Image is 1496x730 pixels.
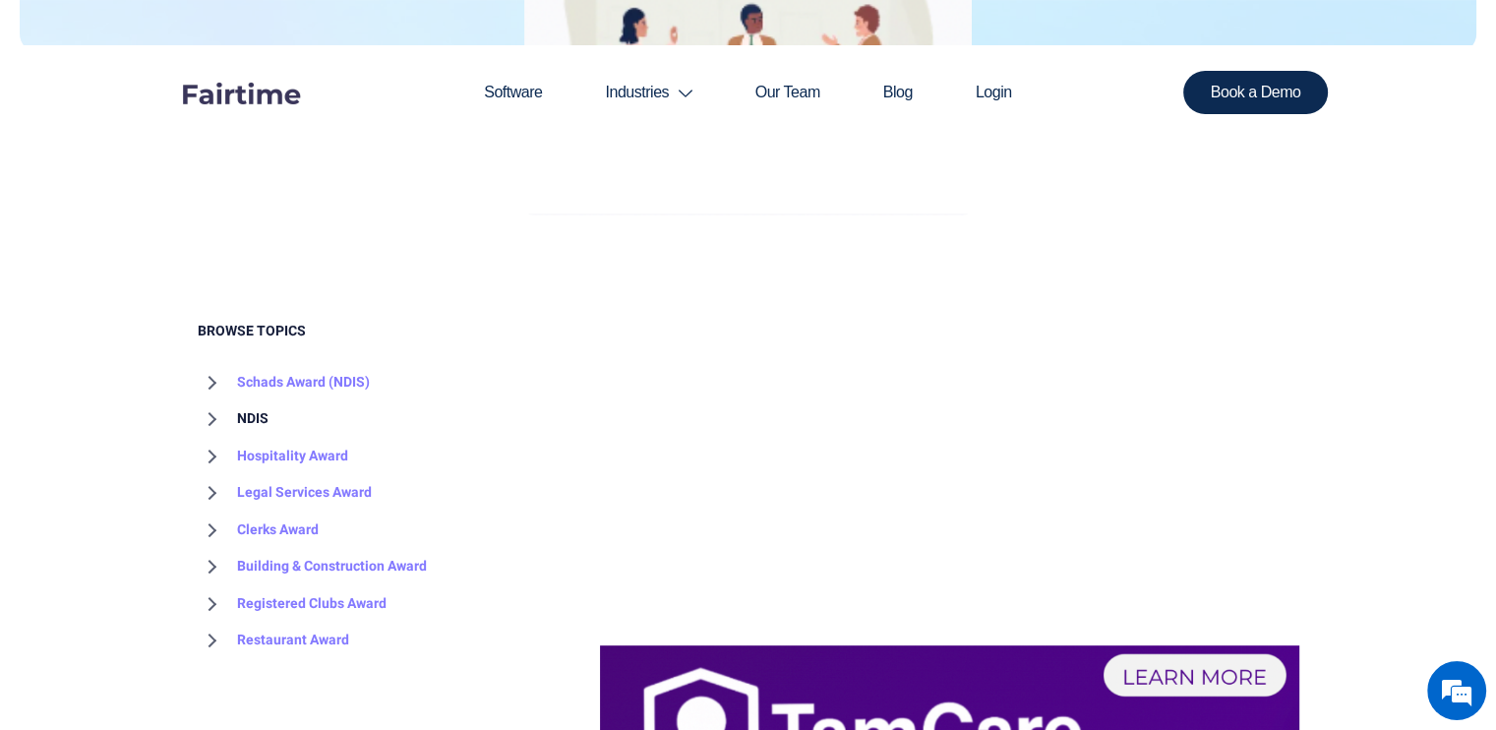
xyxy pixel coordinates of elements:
nav: BROWSE TOPICS [198,364,570,659]
a: NDIS [198,400,269,438]
a: Software [452,45,573,140]
iframe: Need the Latest NDIS Price Guide? [600,323,1292,618]
a: Schads Award (NDIS) [198,364,370,401]
a: Legal Services Award [198,474,372,512]
a: Registered Clubs Award [198,585,387,623]
a: Our Team [724,45,852,140]
a: Clerks Award [198,512,319,549]
a: Login [944,45,1044,140]
span: Book a Demo [1211,85,1301,100]
div: BROWSE TOPICS [198,323,570,659]
a: Book a Demo [1183,71,1329,114]
a: Blog [852,45,944,140]
a: Industries [573,45,723,140]
a: Hospitality Award [198,438,348,475]
a: Building & Construction Award [198,548,427,585]
a: Restaurant Award [198,622,349,659]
